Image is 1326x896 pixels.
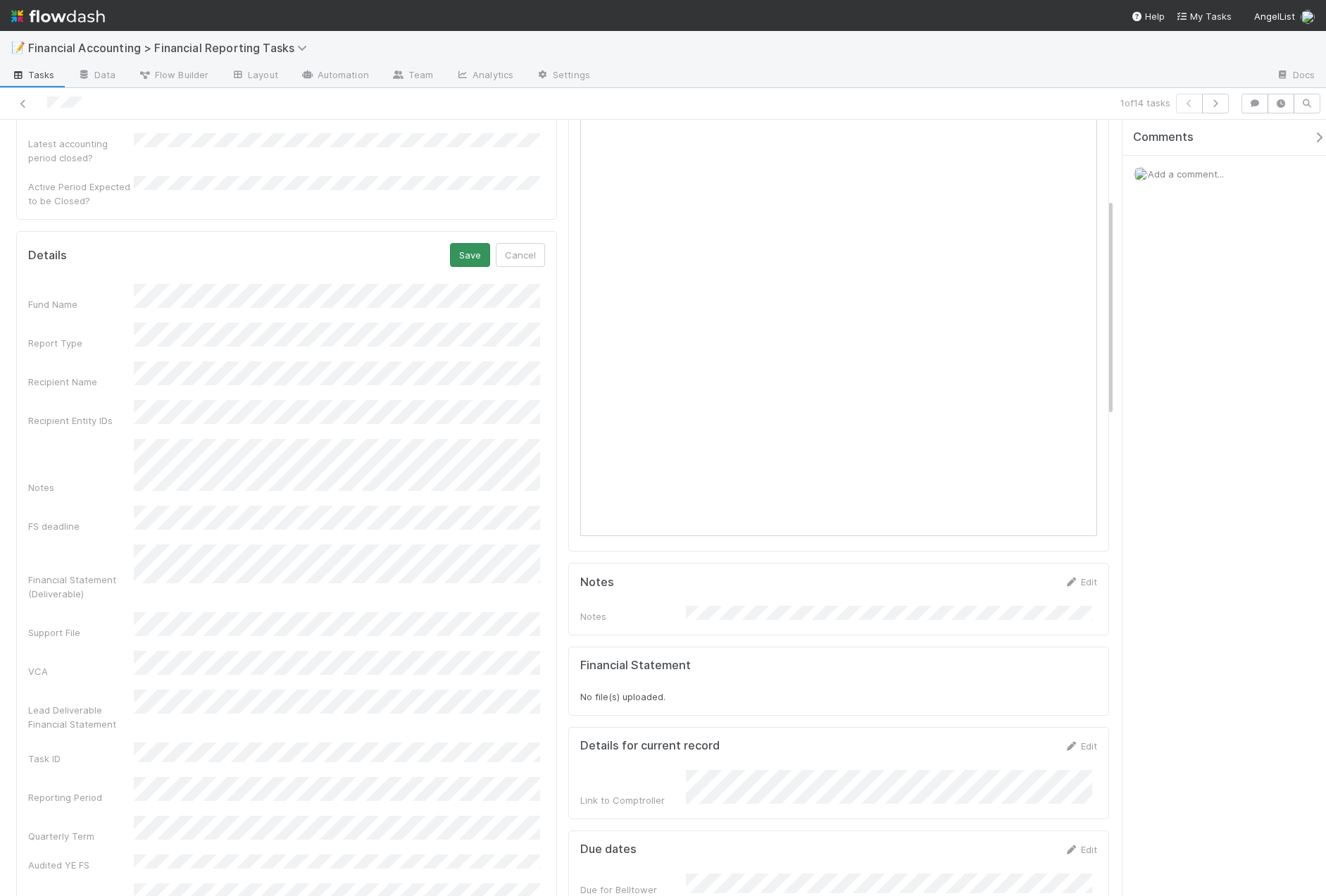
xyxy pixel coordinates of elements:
[496,243,545,267] button: Cancel
[28,829,134,843] div: Quarterly Term
[127,65,220,87] a: Flow Builder
[1265,65,1326,87] a: Docs
[1131,9,1165,23] div: Help
[1133,130,1194,144] span: Comments
[28,249,67,263] h5: Details
[28,858,134,872] div: Audited YE FS
[450,243,490,267] button: Save
[28,413,134,428] div: Recipient Entity IDs
[580,739,720,753] h5: Details for current record
[1148,168,1224,180] span: Add a comment...
[525,65,601,87] a: Settings
[580,575,614,590] h5: Notes
[66,65,127,87] a: Data
[28,752,134,766] div: Task ID
[28,626,134,640] div: Support File
[580,659,1097,704] div: No file(s) uploaded.
[580,609,686,623] div: Notes
[11,4,105,28] img: logo-inverted-e16ddd16eac7371096b0.svg
[11,42,25,54] span: 📝
[1301,10,1315,24] img: avatar_c0d2ec3f-77e2-40ea-8107-ee7bdb5edede.png
[28,664,134,678] div: VCA
[28,41,314,55] span: Financial Accounting > Financial Reporting Tasks
[1176,9,1232,23] a: My Tasks
[28,480,134,494] div: Notes
[444,65,525,87] a: Analytics
[380,65,444,87] a: Team
[28,573,134,601] div: Financial Statement (Deliverable)
[1176,11,1232,22] span: My Tasks
[580,659,691,673] h5: Financial Statement
[289,65,380,87] a: Automation
[28,790,134,804] div: Reporting Period
[1064,844,1097,855] a: Edit
[1134,167,1148,181] img: avatar_c0d2ec3f-77e2-40ea-8107-ee7bdb5edede.png
[28,519,134,533] div: FS deadline
[1120,96,1170,110] span: 1 of 14 tasks
[580,842,637,857] h5: Due dates
[220,65,289,87] a: Layout
[11,68,55,82] span: Tasks
[1064,740,1097,752] a: Edit
[580,793,686,807] div: Link to Comptroller
[28,180,134,208] div: Active Period Expected to be Closed?
[28,375,134,389] div: Recipient Name
[138,68,208,82] span: Flow Builder
[28,297,134,311] div: Fund Name
[28,137,134,165] div: Latest accounting period closed?
[28,703,134,731] div: Lead Deliverable Financial Statement
[1254,11,1295,22] span: AngelList
[28,336,134,350] div: Report Type
[1064,576,1097,587] a: Edit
